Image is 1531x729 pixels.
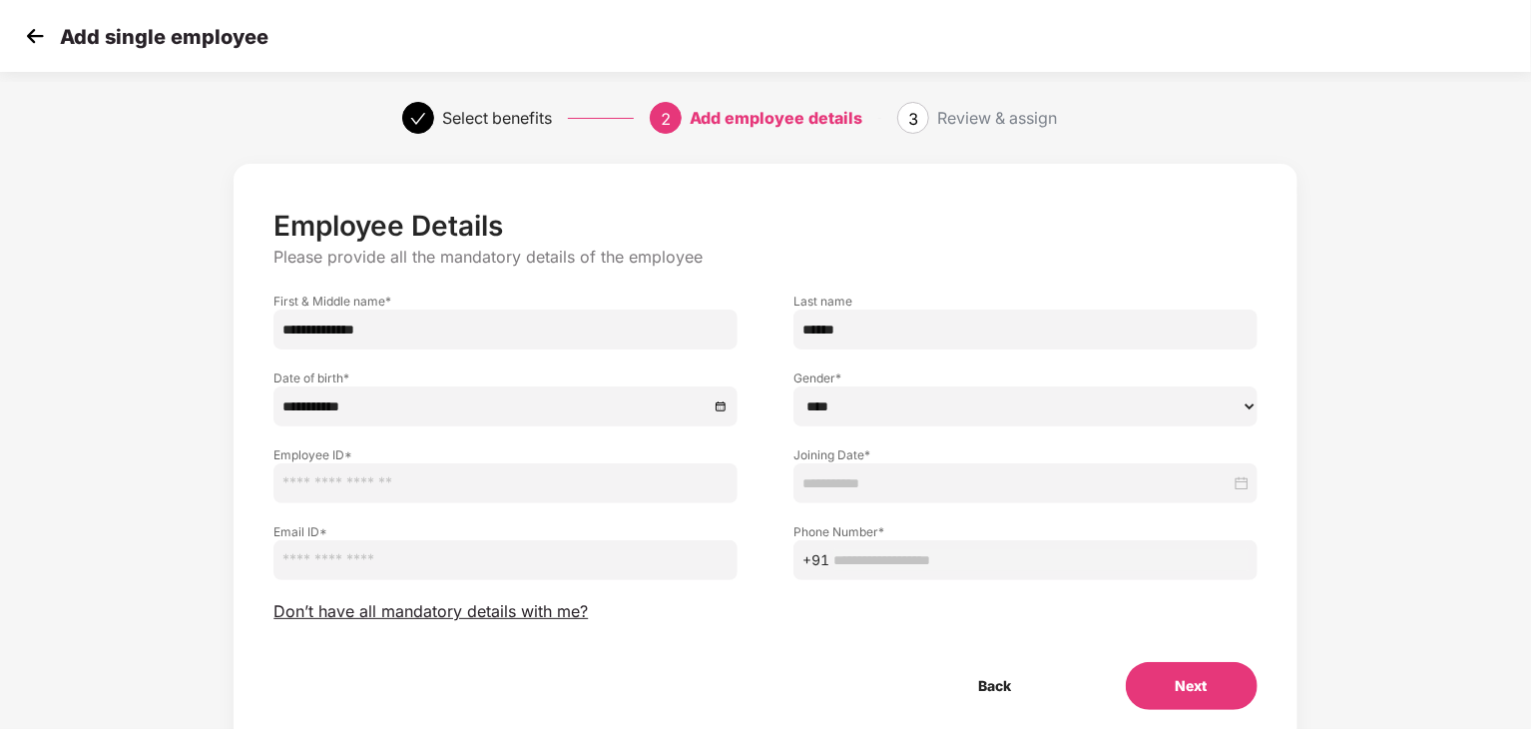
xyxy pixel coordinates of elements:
[20,21,50,51] img: svg+xml;base64,PHN2ZyB4bWxucz0iaHR0cDovL3d3dy53My5vcmcvMjAwMC9zdmciIHdpZHRoPSIzMCIgaGVpZ2h0PSIzMC...
[793,369,1258,386] label: Gender
[908,109,918,129] span: 3
[793,293,1258,310] label: Last name
[273,369,738,386] label: Date of birth
[661,109,671,129] span: 2
[60,25,268,49] p: Add single employee
[793,523,1258,540] label: Phone Number
[793,446,1258,463] label: Joining Date
[273,446,738,463] label: Employee ID
[273,209,1257,243] p: Employee Details
[937,102,1057,134] div: Review & assign
[273,601,588,622] span: Don’t have all mandatory details with me?
[929,662,1062,710] button: Back
[1126,662,1258,710] button: Next
[802,549,829,571] span: +91
[410,111,426,127] span: check
[273,293,738,310] label: First & Middle name
[690,102,862,134] div: Add employee details
[442,102,552,134] div: Select benefits
[273,247,1257,268] p: Please provide all the mandatory details of the employee
[273,523,738,540] label: Email ID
